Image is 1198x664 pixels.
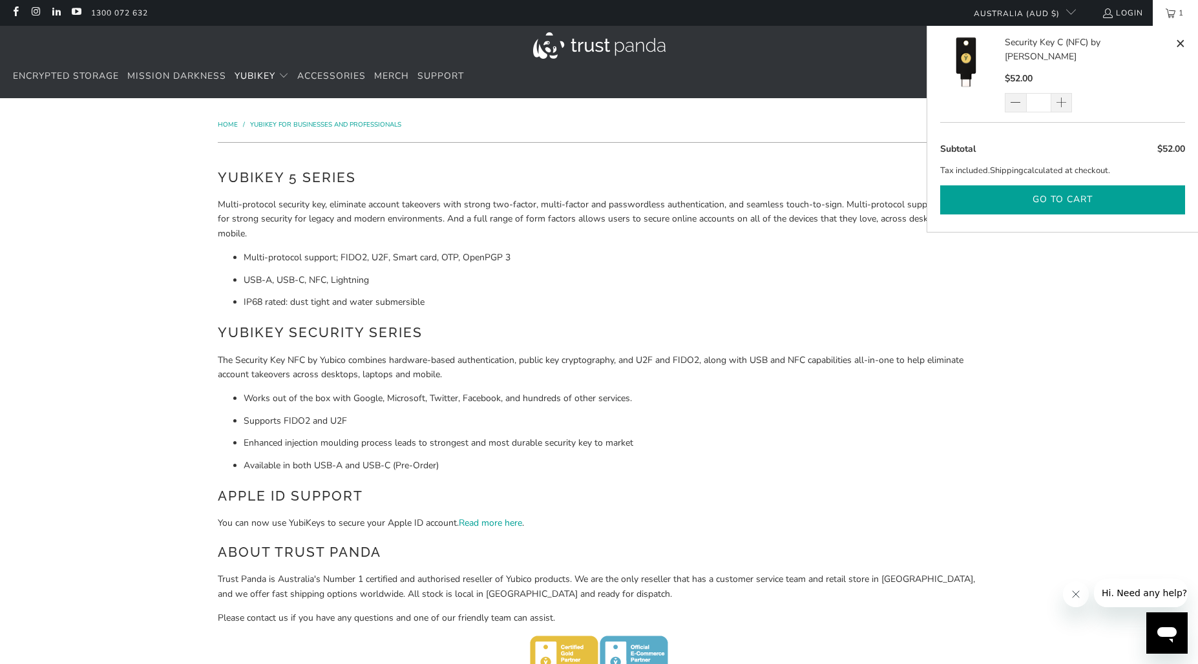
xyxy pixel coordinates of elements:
span: $52.00 [1157,143,1185,155]
img: Security Key C (NFC) by Yubico [940,36,992,87]
span: Home [218,120,238,129]
span: Subtotal [940,143,976,155]
a: Security Key C (NFC) by Yubico [940,36,1005,112]
span: / [243,120,245,129]
p: The Security Key NFC by Yubico combines hardware-based authentication, public key cryptography, a... [218,353,980,382]
p: Multi-protocol security key, eliminate account takeovers with strong two-factor, multi-factor and... [218,198,980,241]
a: 1300 072 632 [91,6,148,20]
a: Trust Panda Australia on LinkedIn [50,8,61,18]
li: Available in both USB-A and USB-C (Pre-Order) [244,459,980,473]
span: $52.00 [1005,72,1033,85]
a: Accessories [297,61,366,92]
span: Merch [374,70,409,82]
a: Login [1102,6,1143,20]
summary: YubiKey [235,61,289,92]
a: Shipping [990,164,1024,178]
a: Merch [374,61,409,92]
a: Trust Panda Australia on Instagram [30,8,41,18]
li: Enhanced injection moulding process leads to strongest and most durable security key to market [244,436,980,450]
li: Supports FIDO2 and U2F [244,414,980,428]
li: USB-A, USB-C, NFC, Lightning [244,273,980,287]
span: Encrypted Storage [13,70,119,82]
li: IP68 rated: dust tight and water submersible [244,295,980,309]
iframe: Button to launch messaging window [1146,612,1188,654]
h2: About Trust Panda [218,542,980,563]
nav: Translation missing: en.navigation.header.main_nav [13,61,464,92]
a: Security Key C (NFC) by [PERSON_NAME] [1005,36,1172,65]
p: You can now use YubiKeys to secure your Apple ID account. . [218,516,980,530]
li: Multi-protocol support; FIDO2, U2F, Smart card, OTP, OpenPGP 3 [244,251,980,265]
span: Mission Darkness [127,70,226,82]
a: Home [218,120,240,129]
a: Trust Panda Australia on YouTube [70,8,81,18]
span: YubiKey [235,70,275,82]
a: YubiKey for Businesses and Professionals [250,120,401,129]
a: Read more here [459,517,522,529]
span: Support [417,70,464,82]
a: Encrypted Storage [13,61,119,92]
button: Go to cart [940,185,1185,214]
h2: YubiKey Security Series [218,322,980,343]
a: Mission Darkness [127,61,226,92]
iframe: Close message [1063,581,1089,607]
iframe: Message from company [1094,579,1188,607]
p: Trust Panda is Australia's Number 1 certified and authorised reseller of Yubico products. We are ... [218,572,980,601]
a: Trust Panda Australia on Facebook [10,8,21,18]
img: Trust Panda Australia [533,32,666,59]
h2: Apple ID Support [218,486,980,506]
h2: YubiKey 5 Series [218,167,980,188]
p: Please contact us if you have any questions and one of our friendly team can assist. [218,611,980,625]
a: Support [417,61,464,92]
li: Works out of the box with Google, Microsoft, Twitter, Facebook, and hundreds of other services. [244,391,980,406]
p: Tax included. calculated at checkout. [940,164,1185,178]
span: Accessories [297,70,366,82]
